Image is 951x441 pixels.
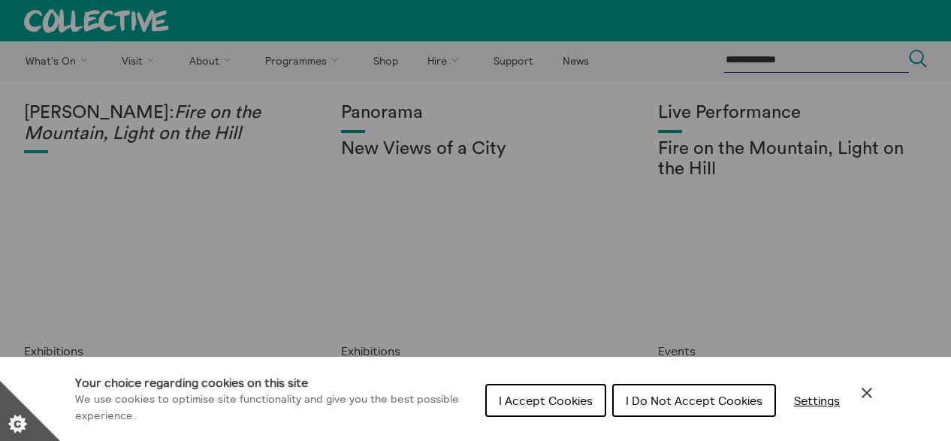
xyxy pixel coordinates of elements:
span: Settings [794,393,840,408]
button: Settings [782,385,852,415]
span: I Accept Cookies [499,393,593,408]
span: I Do Not Accept Cookies [626,393,762,408]
p: We use cookies to optimise site functionality and give you the best possible experience. [75,391,473,424]
button: I Accept Cookies [485,384,606,417]
button: I Do Not Accept Cookies [612,384,776,417]
button: Close Cookie Control [858,384,876,402]
h1: Your choice regarding cookies on this site [75,373,473,391]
